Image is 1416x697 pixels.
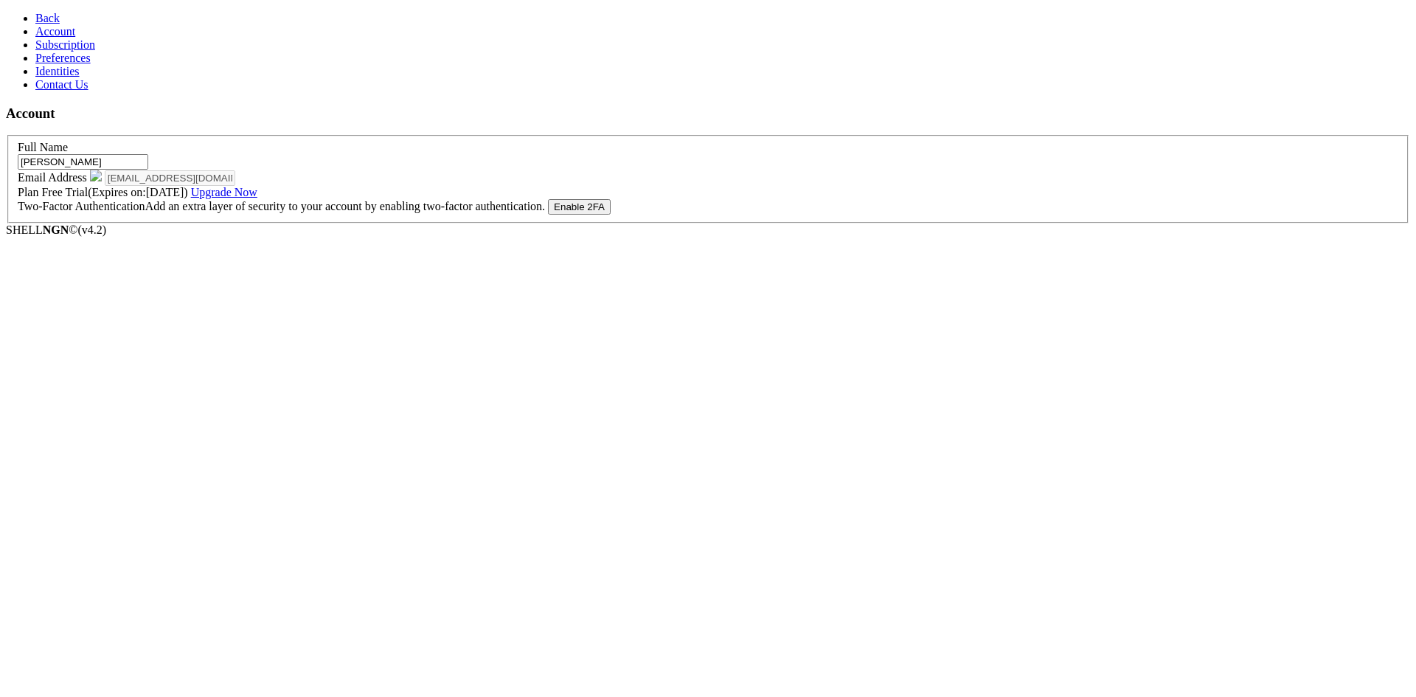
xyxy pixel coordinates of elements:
input: Full Name [18,154,148,170]
span: SHELL © [6,223,106,236]
span: Free Trial (Expires on: [DATE] ) [41,186,257,198]
a: Preferences [35,52,91,64]
a: Account [35,25,75,38]
img: google-icon.svg [90,170,102,181]
a: Identities [35,65,80,77]
label: Email Address [18,171,105,184]
a: Upgrade Now [191,186,257,198]
button: Enable 2FA [548,199,611,215]
label: Plan [18,186,257,198]
h3: Account [6,105,1410,122]
a: Contact Us [35,78,88,91]
b: NGN [43,223,69,236]
label: Two-Factor Authentication [18,200,548,212]
span: Add an extra layer of security to your account by enabling two-factor authentication. [145,200,545,212]
label: Full Name [18,141,68,153]
span: 4.2.0 [78,223,107,236]
a: Subscription [35,38,95,51]
a: Back [35,12,60,24]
